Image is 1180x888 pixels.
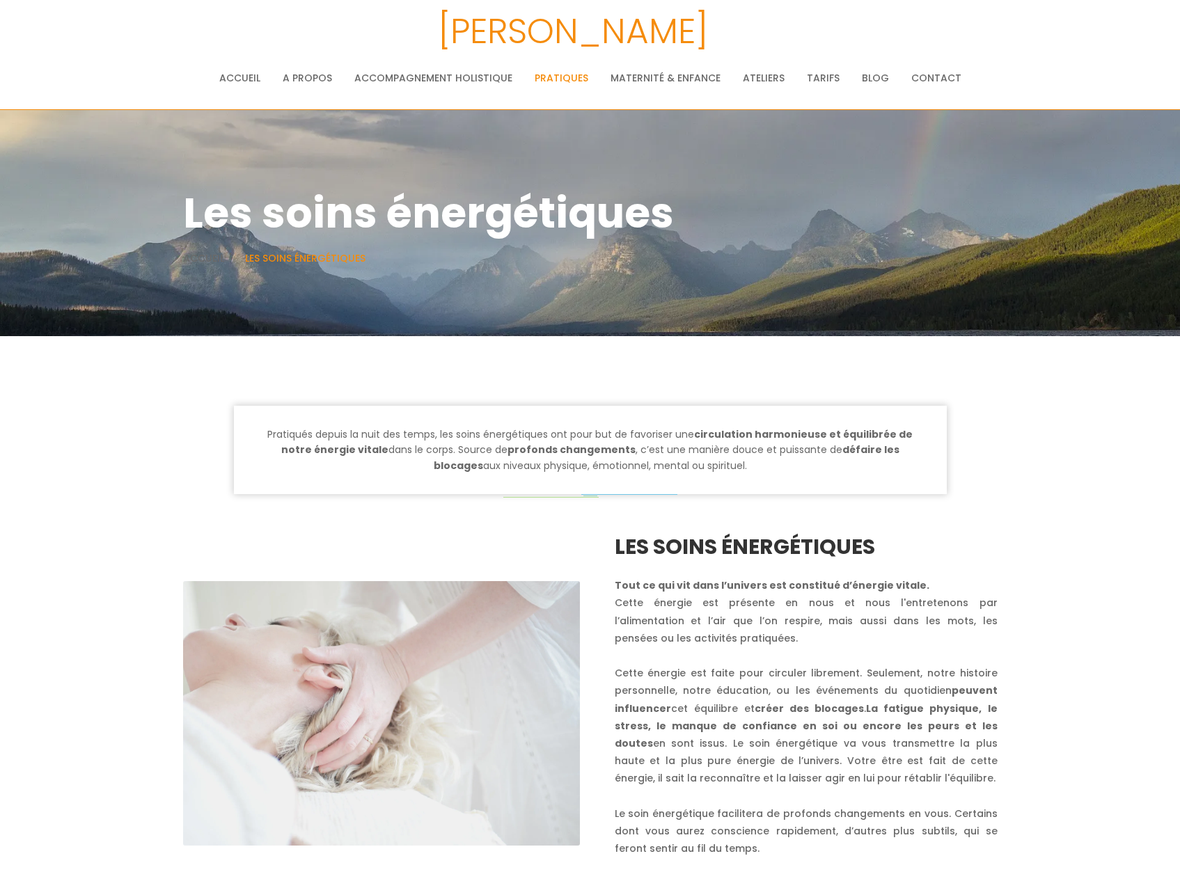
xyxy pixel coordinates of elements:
[755,701,864,715] span: créer des blocages
[183,180,998,246] h1: Les soins énergétiques
[535,64,588,92] a: Pratiques
[354,64,512,92] a: Accompagnement holistique
[807,64,840,92] a: Tarifs
[434,443,899,472] span: défaire les blocages
[245,250,365,267] li: Les soins énergétiques
[615,578,929,592] span: Tout ce qui vit dans l’univers est constitué d’énergie vitale.
[862,64,889,92] a: Blog
[508,443,636,457] span: profonds changements
[615,701,998,750] span: La fatigue physique, le stress, le manque de confiance en soi ou encore les peurs et les doutes
[183,581,580,845] img: énergéticienne massage bien etre Paris 75
[743,64,785,92] a: Ateliers
[615,532,998,562] h3: Les soins énergétiques
[611,64,721,92] a: Maternité & Enfance
[219,64,260,92] a: Accueil
[281,427,913,457] span: circulation harmonieuse et équilibrée de notre énergie vitale
[911,64,961,92] a: Contact
[615,577,998,857] div: Cette énergie est présente en nous et nous l'entretenons par l’alimentation et l’air que l’on res...
[234,406,947,494] h5: Pratiqués depuis la nuit des temps, les soins énergétiques ont pour but de favoriser une dans le ...
[183,251,224,265] a: Accueil
[283,64,332,92] a: A propos
[615,683,998,715] span: peuvent influencer
[38,3,1107,59] h3: [PERSON_NAME]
